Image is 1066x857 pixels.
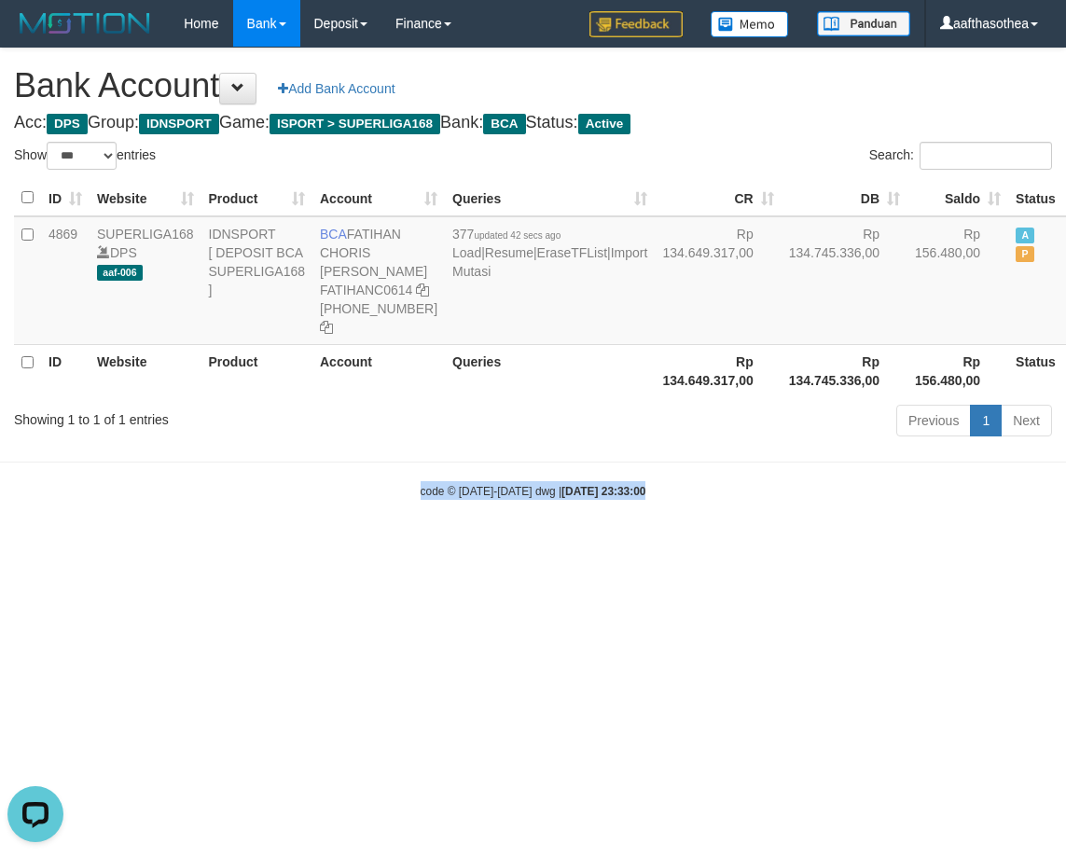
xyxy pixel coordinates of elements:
[655,216,781,345] td: Rp 134.649.317,00
[14,142,156,170] label: Show entries
[896,405,971,436] a: Previous
[920,142,1052,170] input: Search:
[483,114,525,134] span: BCA
[416,283,429,297] a: Copy FATIHANC0614 to clipboard
[14,67,1052,104] h1: Bank Account
[90,216,201,345] td: DPS
[1016,246,1034,262] span: Paused
[445,344,655,397] th: Queries
[1001,405,1052,436] a: Next
[139,114,219,134] span: IDNSPORT
[312,180,445,216] th: Account: activate to sort column ascending
[452,245,481,260] a: Load
[14,403,430,429] div: Showing 1 to 1 of 1 entries
[1008,344,1063,397] th: Status
[869,142,1052,170] label: Search:
[452,227,561,242] span: 377
[1016,228,1034,243] span: Active
[655,344,781,397] th: Rp 134.649.317,00
[537,245,607,260] a: EraseTFList
[589,11,683,37] img: Feedback.jpg
[201,344,313,397] th: Product
[47,114,88,134] span: DPS
[655,180,781,216] th: CR: activate to sort column ascending
[452,245,647,279] a: Import Mutasi
[782,180,907,216] th: DB: activate to sort column ascending
[578,114,631,134] span: Active
[782,344,907,397] th: Rp 134.745.336,00
[907,216,1008,345] td: Rp 156.480,00
[970,405,1002,436] a: 1
[817,11,910,36] img: panduan.png
[711,11,789,37] img: Button%20Memo.svg
[320,320,333,335] a: Copy 4062281727 to clipboard
[907,180,1008,216] th: Saldo: activate to sort column ascending
[266,73,407,104] a: Add Bank Account
[421,485,646,498] small: code © [DATE]-[DATE] dwg |
[312,344,445,397] th: Account
[97,265,143,281] span: aaf-006
[201,180,313,216] th: Product: activate to sort column ascending
[201,216,313,345] td: IDNSPORT [ DEPOSIT BCA SUPERLIGA168 ]
[270,114,440,134] span: ISPORT > SUPERLIGA168
[561,485,645,498] strong: [DATE] 23:33:00
[445,180,655,216] th: Queries: activate to sort column ascending
[97,227,194,242] a: SUPERLIGA168
[41,216,90,345] td: 4869
[320,227,347,242] span: BCA
[1008,180,1063,216] th: Status
[14,114,1052,132] h4: Acc: Group: Game: Bank: Status:
[41,180,90,216] th: ID: activate to sort column ascending
[41,344,90,397] th: ID
[312,216,445,345] td: FATIHAN CHORIS [PERSON_NAME] [PHONE_NUMBER]
[320,283,412,297] a: FATIHANC0614
[485,245,533,260] a: Resume
[907,344,1008,397] th: Rp 156.480,00
[90,180,201,216] th: Website: activate to sort column ascending
[7,7,63,63] button: Open LiveChat chat widget
[47,142,117,170] select: Showentries
[474,230,561,241] span: updated 42 secs ago
[14,9,156,37] img: MOTION_logo.png
[452,227,647,279] span: | | |
[90,344,201,397] th: Website
[782,216,907,345] td: Rp 134.745.336,00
